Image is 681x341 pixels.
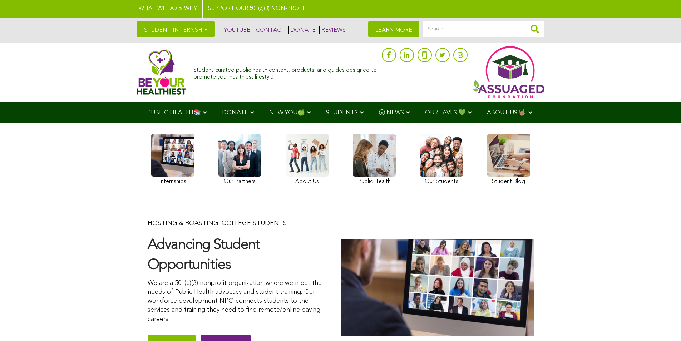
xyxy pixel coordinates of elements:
[288,26,316,34] a: DONATE
[425,110,466,116] span: OUR FAVES 💚
[222,110,248,116] span: DONATE
[148,238,260,272] strong: Advancing Student Opportunities
[137,102,544,123] div: Navigation Menu
[137,21,215,37] a: STUDENT INTERNSHIP
[147,110,201,116] span: PUBLIC HEALTH📚
[193,64,378,81] div: Student-curated public health content, products, and guides designed to promote your healthiest l...
[326,110,358,116] span: STUDENTS
[148,279,326,324] p: We are a 501(c)(3) nonprofit organization where we meet the needs of Public Health advocacy and s...
[254,26,285,34] a: CONTACT
[423,21,544,37] input: Search
[473,46,544,98] img: Assuaged App
[137,49,187,95] img: Assuaged
[341,239,534,336] img: assuaged-foundation-students-internship-501(c)(3)-non-profit-and-donor-support 9
[368,21,419,37] a: LEARN MORE
[222,26,250,34] a: YOUTUBE
[487,110,526,116] span: ABOUT US 🤟🏽
[319,26,346,34] a: REVIEWS
[148,219,326,228] p: HOSTING & BOASTING: COLLEGE STUDENTS
[379,110,404,116] span: Ⓥ NEWS
[422,51,427,59] img: glassdoor
[269,110,305,116] span: NEW YOU🍏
